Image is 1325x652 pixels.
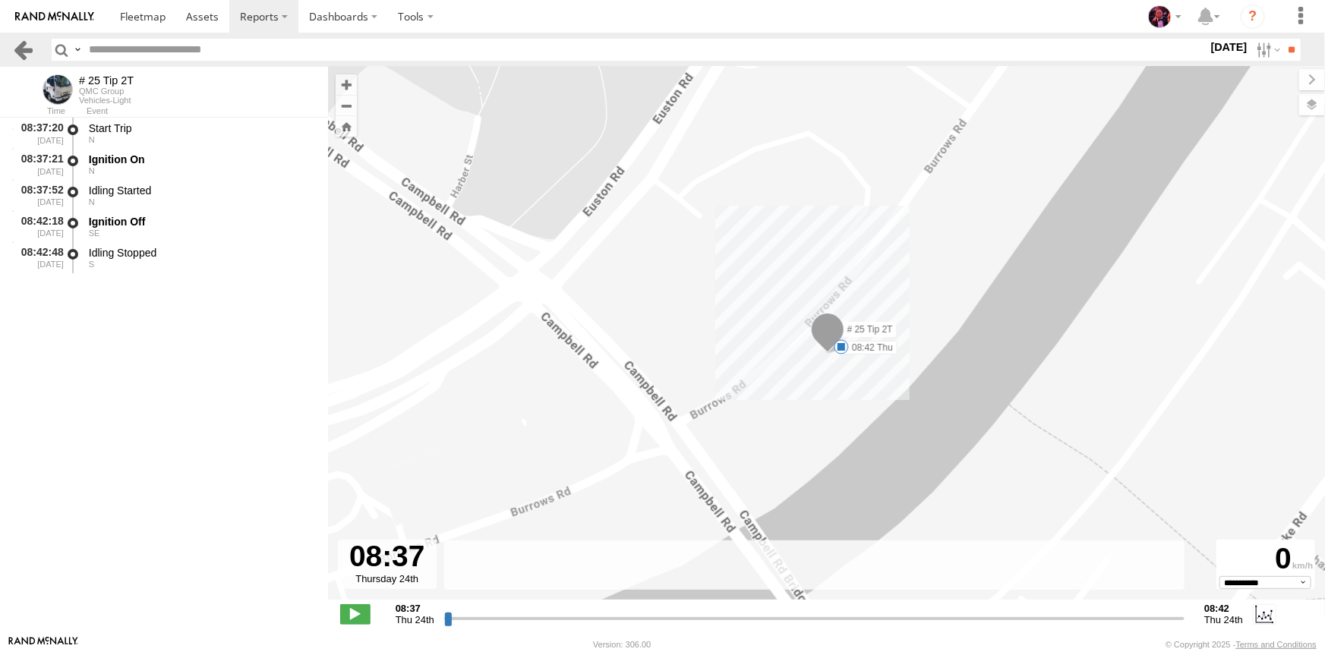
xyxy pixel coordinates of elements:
span: Thu 24th Jul 2025 [1204,614,1243,625]
span: # 25 Tip 2T [847,323,892,334]
div: QMC Group [79,87,134,96]
strong: 08:37 [396,603,434,614]
strong: 08:42 [1204,603,1243,614]
a: Terms and Conditions [1236,640,1317,649]
span: Heading: 16 [89,166,95,175]
img: rand-logo.svg [15,11,94,22]
span: Heading: 140 [89,228,100,238]
label: Search Query [71,39,84,61]
div: 08:42:18 [DATE] [12,213,65,241]
div: Version: 306.00 [593,640,651,649]
div: Ignition Off [89,215,314,228]
div: © Copyright 2025 - [1166,640,1317,649]
div: Event [87,108,328,115]
button: Zoom in [336,74,357,95]
div: Time [12,108,65,115]
i: ? [1241,5,1265,29]
a: Back to previous Page [12,39,34,61]
div: Ignition On [89,153,314,166]
div: Jordan Commisso [1143,5,1187,28]
label: Search Filter Options [1251,39,1283,61]
div: 08:42:48 [DATE] [12,244,65,272]
a: Visit our Website [8,637,78,652]
label: Play/Stop [340,604,371,624]
span: Thu 24th Jul 2025 [396,614,434,625]
div: 08:37:52 [DATE] [12,181,65,209]
button: Zoom Home [336,116,357,137]
div: 08:37:20 [DATE] [12,119,65,147]
div: Vehicles-Light [79,96,134,105]
span: Heading: 16 [89,135,95,144]
div: Idling Stopped [89,246,314,260]
span: Heading: 16 [89,197,95,206]
div: 08:37:21 [DATE] [12,150,65,178]
div: # 25 Tip 2T - View Asset History [79,74,134,87]
label: 08:42 Thu [841,341,898,354]
div: Start Trip [89,121,314,135]
div: Idling Started [89,184,314,197]
label: [DATE] [1208,39,1251,55]
div: 0 [1219,542,1313,575]
span: Heading: 172 [89,260,94,269]
button: Zoom out [336,95,357,116]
